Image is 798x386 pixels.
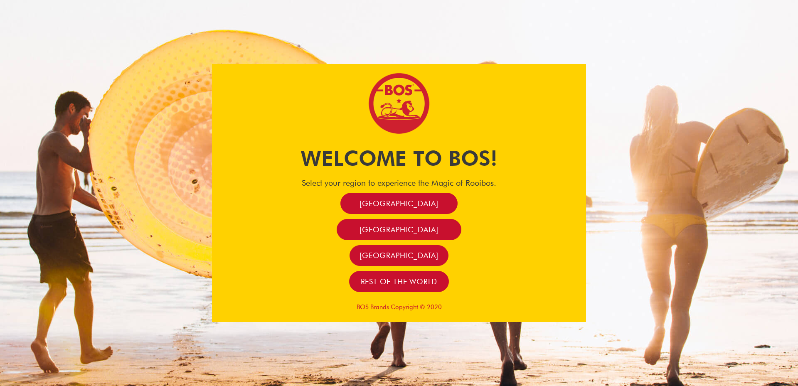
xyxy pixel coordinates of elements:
[360,251,438,260] span: [GEOGRAPHIC_DATA]
[212,303,586,311] p: BOS Brands Copyright © 2020
[212,144,586,173] h1: Welcome to BOS!
[337,219,461,240] a: [GEOGRAPHIC_DATA]
[361,277,438,286] span: Rest of the world
[368,72,430,135] img: Bos Brands
[360,225,438,234] span: [GEOGRAPHIC_DATA]
[212,178,586,188] h4: Select your region to experience the Magic of Rooibos.
[350,245,448,266] a: [GEOGRAPHIC_DATA]
[340,193,458,214] a: [GEOGRAPHIC_DATA]
[349,271,449,292] a: Rest of the world
[360,199,438,208] span: [GEOGRAPHIC_DATA]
